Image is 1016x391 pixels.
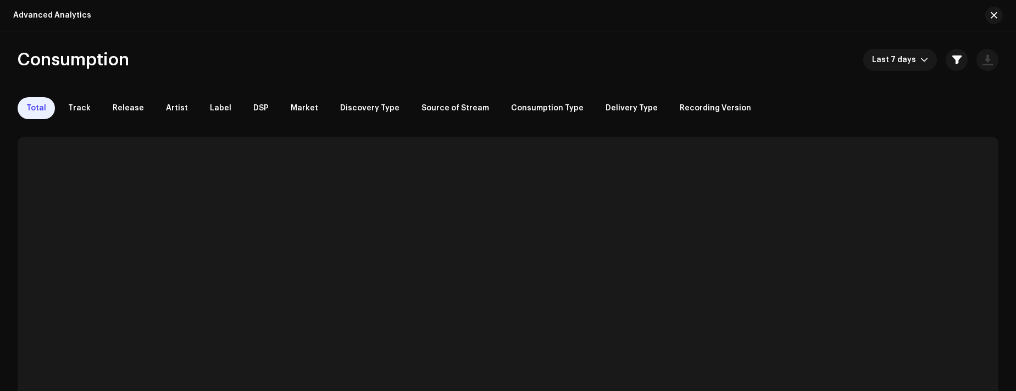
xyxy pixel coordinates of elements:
[920,49,928,71] div: dropdown trigger
[680,104,751,113] span: Recording Version
[291,104,318,113] span: Market
[253,104,269,113] span: DSP
[511,104,584,113] span: Consumption Type
[210,104,231,113] span: Label
[872,49,920,71] span: Last 7 days
[340,104,399,113] span: Discovery Type
[166,104,188,113] span: Artist
[421,104,489,113] span: Source of Stream
[606,104,658,113] span: Delivery Type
